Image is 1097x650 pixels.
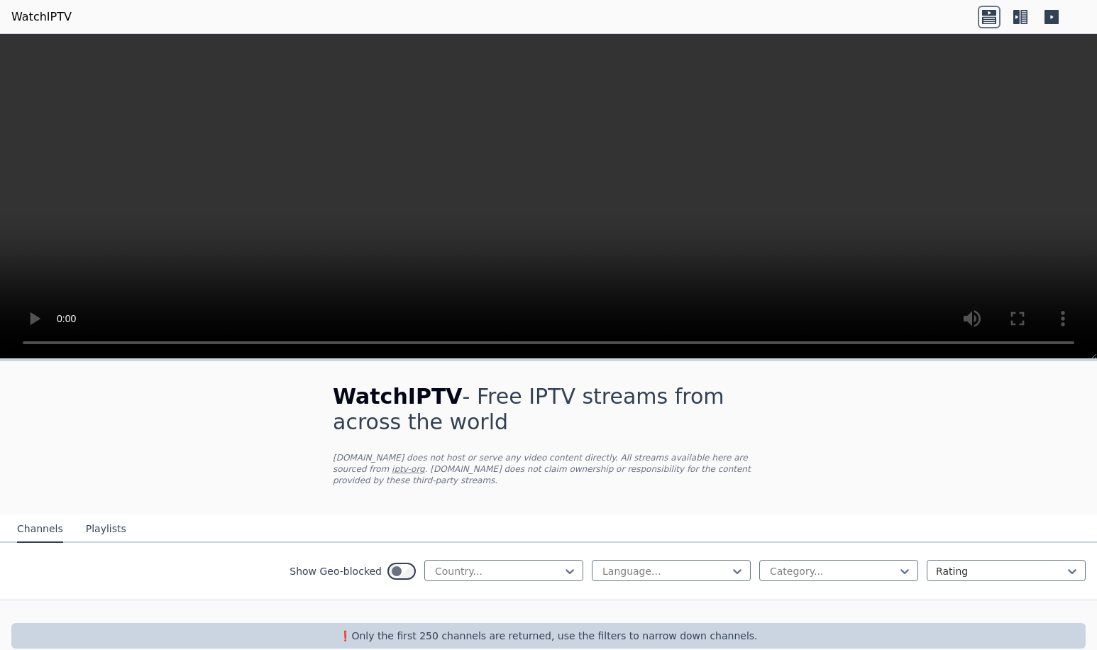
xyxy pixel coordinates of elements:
h1: - Free IPTV streams from across the world [333,384,764,435]
label: Show Geo-blocked [290,564,382,578]
p: [DOMAIN_NAME] does not host or serve any video content directly. All streams available here are s... [333,452,764,486]
p: ❗️Only the first 250 channels are returned, use the filters to narrow down channels. [17,629,1080,643]
a: WatchIPTV [11,9,72,26]
span: WatchIPTV [333,384,463,409]
button: Channels [17,516,63,543]
button: Playlists [86,516,126,543]
a: iptv-org [392,464,425,474]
